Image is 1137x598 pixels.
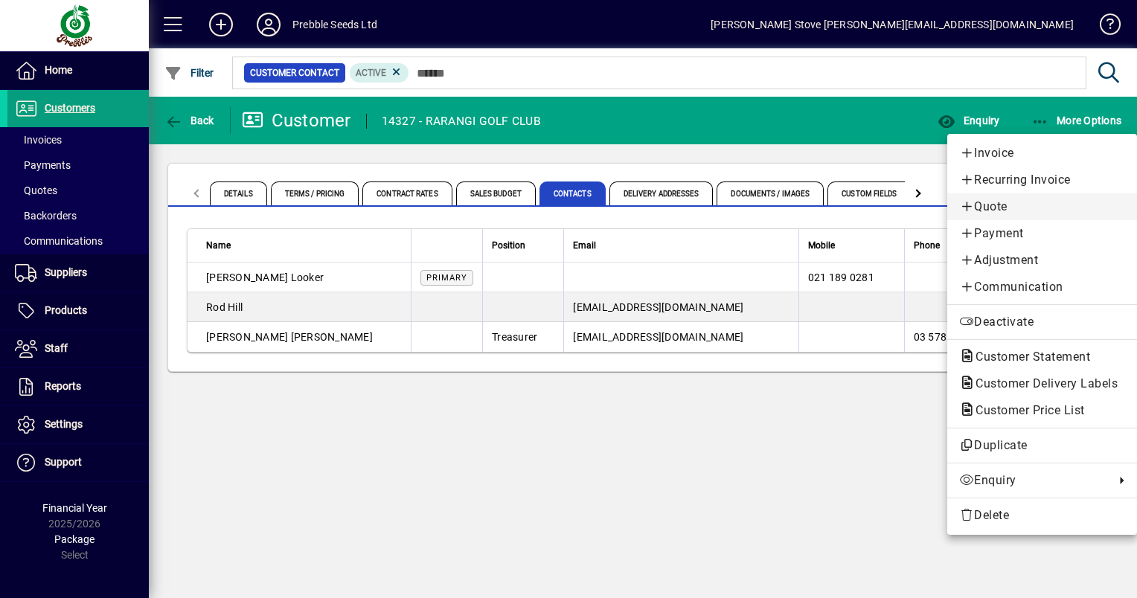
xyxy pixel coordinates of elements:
span: Customer Price List [959,403,1092,417]
span: Deactivate [959,313,1125,331]
span: Quote [959,198,1125,216]
button: Deactivate customer [947,309,1137,335]
span: Recurring Invoice [959,171,1125,189]
span: Communication [959,278,1125,296]
span: Invoice [959,144,1125,162]
span: Enquiry [959,472,1107,489]
span: Customer Statement [959,350,1098,364]
span: Payment [959,225,1125,242]
span: Delete [959,507,1125,524]
span: Customer Delivery Labels [959,376,1125,390]
span: Adjustment [959,251,1125,269]
span: Duplicate [959,437,1125,454]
